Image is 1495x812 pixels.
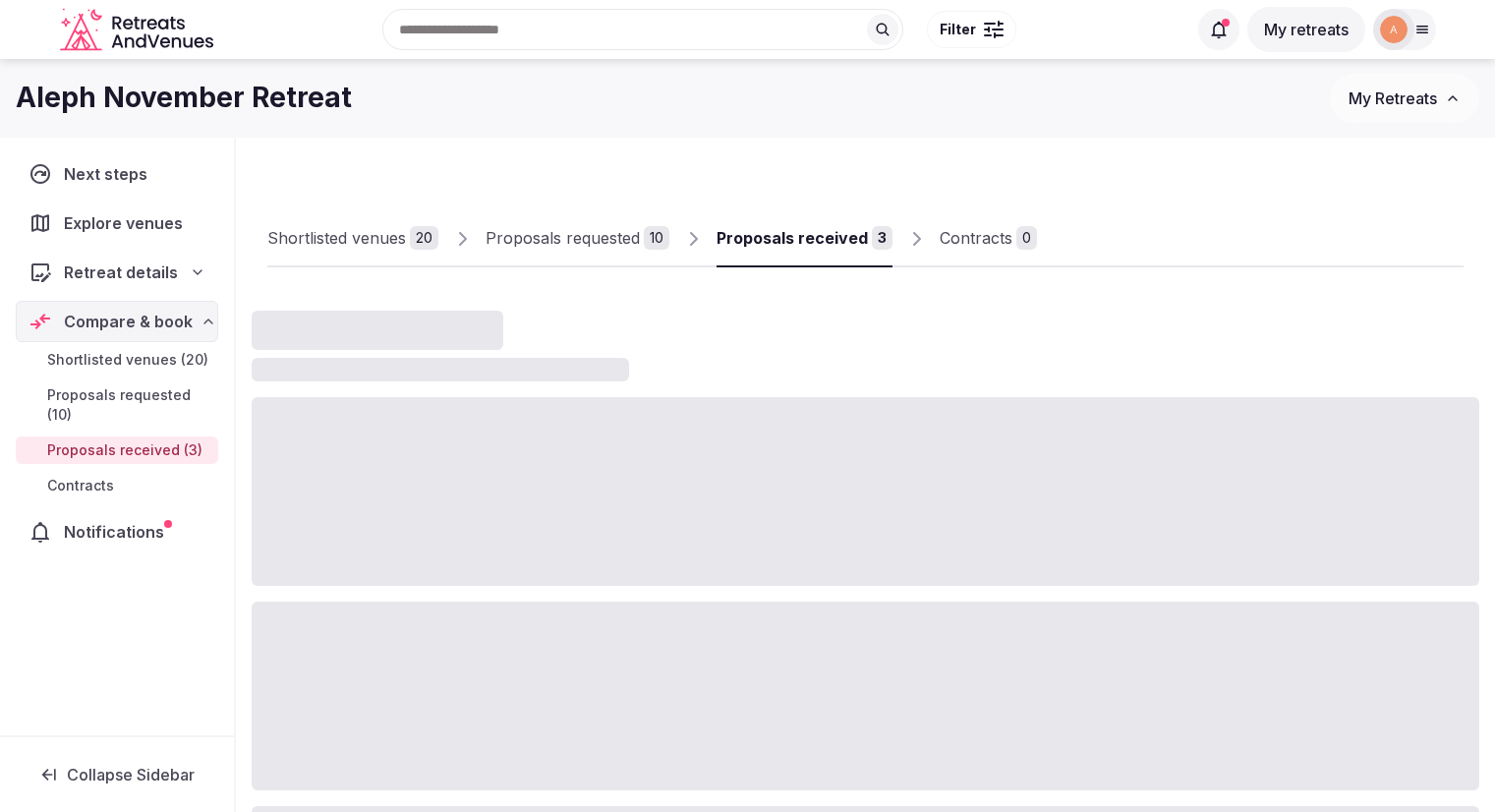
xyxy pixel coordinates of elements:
div: Proposals requested [486,226,640,250]
span: Next steps [64,162,155,186]
span: Compare & book [64,310,193,333]
span: Shortlisted venues (20) [47,350,208,370]
a: Proposals received (3) [16,436,218,464]
span: Filter [940,20,976,39]
button: Filter [927,11,1016,48]
span: Contracts [47,476,114,495]
span: Retreat details [64,261,178,284]
a: My retreats [1247,20,1365,39]
img: augusto [1380,16,1408,43]
a: Next steps [16,153,218,195]
a: Proposals requested10 [486,210,669,267]
div: Proposals received [717,226,868,250]
span: Explore venues [64,211,191,235]
button: Collapse Sidebar [16,753,218,796]
a: Proposals received3 [717,210,892,267]
a: Contracts [16,472,218,499]
div: 20 [410,226,438,250]
span: Notifications [64,520,172,544]
button: My retreats [1247,7,1365,52]
span: My Retreats [1349,88,1437,108]
div: Contracts [940,226,1012,250]
button: My Retreats [1330,74,1479,123]
a: Contracts0 [940,210,1037,267]
a: Shortlisted venues20 [267,210,438,267]
div: 3 [872,226,892,250]
div: 10 [644,226,669,250]
a: Shortlisted venues (20) [16,346,218,374]
a: Visit the homepage [60,8,217,52]
a: Notifications [16,511,218,552]
h1: Aleph November Retreat [16,79,352,117]
a: Proposals requested (10) [16,381,218,429]
span: Collapse Sidebar [67,765,195,784]
div: 0 [1016,226,1037,250]
span: Proposals received (3) [47,440,202,460]
a: Explore venues [16,203,218,244]
span: Proposals requested (10) [47,385,210,425]
svg: Retreats and Venues company logo [60,8,217,52]
div: Shortlisted venues [267,226,406,250]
